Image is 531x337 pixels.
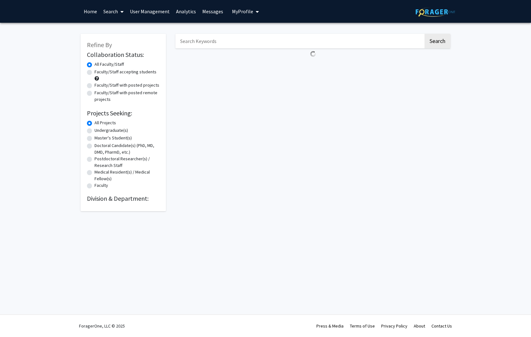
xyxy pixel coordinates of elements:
[416,7,455,17] img: ForagerOne Logo
[95,156,160,169] label: Postdoctoral Researcher(s) / Research Staff
[173,0,199,22] a: Analytics
[175,34,424,48] input: Search Keywords
[95,82,159,89] label: Faculty/Staff with posted projects
[381,323,407,329] a: Privacy Policy
[316,323,344,329] a: Press & Media
[95,61,124,68] label: All Faculty/Staff
[95,135,132,141] label: Master's Student(s)
[87,195,160,202] h2: Division & Department:
[424,34,450,48] button: Search
[87,41,112,49] span: Refine By
[308,48,319,59] img: Loading
[81,0,100,22] a: Home
[95,119,116,126] label: All Projects
[431,323,452,329] a: Contact Us
[95,182,108,189] label: Faculty
[175,59,450,74] nav: Page navigation
[350,323,375,329] a: Terms of Use
[100,0,127,22] a: Search
[87,109,160,117] h2: Projects Seeking:
[232,8,253,15] span: My Profile
[127,0,173,22] a: User Management
[95,89,160,103] label: Faculty/Staff with posted remote projects
[199,0,226,22] a: Messages
[95,142,160,156] label: Doctoral Candidate(s) (PhD, MD, DMD, PharmD, etc.)
[95,169,160,182] label: Medical Resident(s) / Medical Fellow(s)
[79,315,125,337] div: ForagerOne, LLC © 2025
[414,323,425,329] a: About
[87,51,160,58] h2: Collaboration Status:
[95,69,156,75] label: Faculty/Staff accepting students
[95,127,128,134] label: Undergraduate(s)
